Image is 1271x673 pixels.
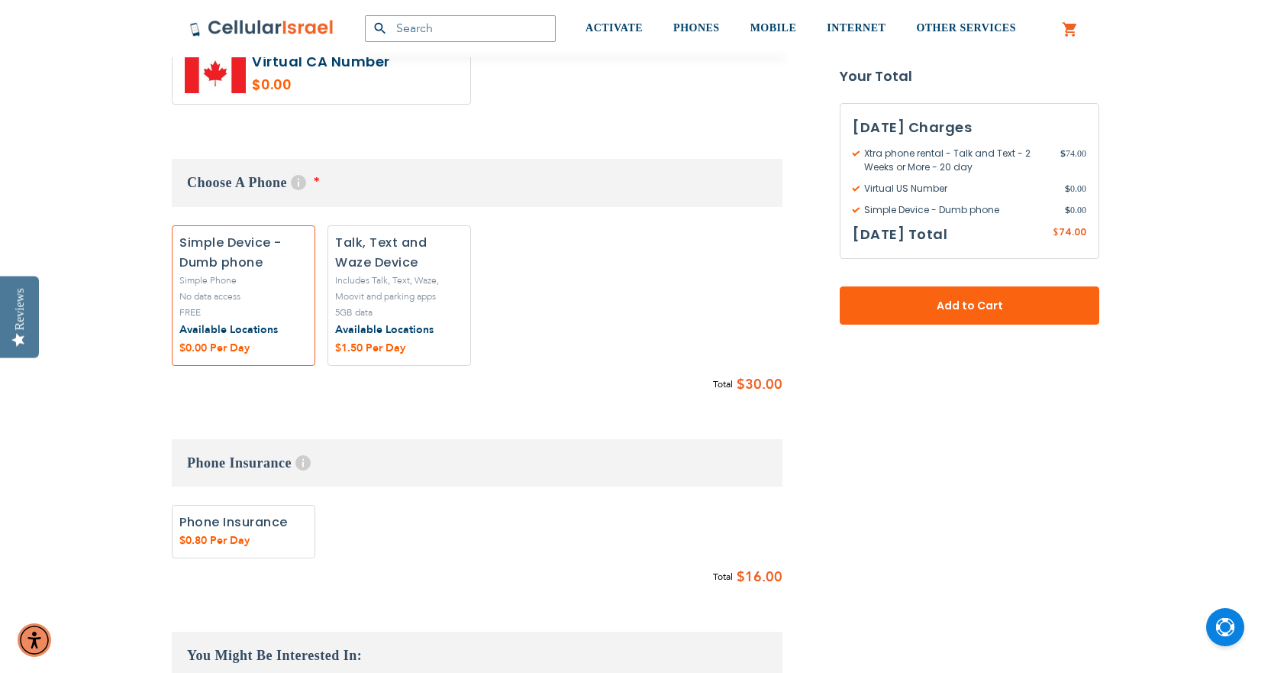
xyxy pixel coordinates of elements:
h3: [DATE] Charges [853,116,1086,139]
span: PHONES [673,22,720,34]
span: Total [713,377,733,393]
div: Reviews [13,288,27,330]
span: Simple Device - Dumb phone [853,203,1065,217]
span: INTERNET [827,22,886,34]
span: Virtual US Number [853,182,1065,196]
span: ACTIVATE [585,22,643,34]
span: 30.00 [745,374,782,396]
a: Available Locations [335,322,434,337]
span: $ [737,374,745,396]
h3: Phone Insurance [172,439,782,487]
span: Xtra phone rental - Talk and Text - 2 Weeks or More - 20 day [853,147,1060,174]
span: OTHER SERVICES [916,22,1016,34]
span: Add to Cart [890,298,1049,314]
span: You Might Be Interested In: [187,648,362,663]
span: MOBILE [750,22,797,34]
span: 16.00 [745,566,782,589]
span: $ [1060,147,1066,160]
a: Available Locations [179,322,278,337]
button: Add to Cart [840,286,1099,325]
span: 74.00 [1060,147,1086,174]
span: $ [1065,182,1070,196]
span: 74.00 [1059,225,1086,238]
input: Search [365,15,556,42]
strong: Your Total [840,65,1099,88]
span: Help [295,455,311,471]
span: Total [713,569,733,585]
h3: [DATE] Total [853,223,947,246]
span: $ [737,566,745,589]
div: Accessibility Menu [18,623,51,657]
img: Cellular Israel Logo [189,19,334,37]
span: Help [291,175,306,190]
span: $ [1053,226,1059,240]
span: $ [1065,203,1070,217]
span: 0.00 [1065,182,1086,196]
span: 0.00 [1065,203,1086,217]
h3: Choose A Phone [172,159,782,207]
